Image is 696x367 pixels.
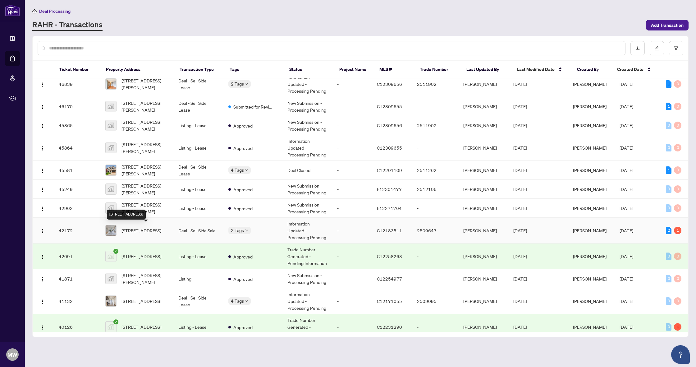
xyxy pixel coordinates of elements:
img: Logo [40,168,45,173]
img: Logo [40,123,45,128]
span: Approved [233,205,253,212]
td: Trade Number Generated - Pending Information [282,314,332,340]
td: - [412,97,459,116]
img: Logo [40,277,45,282]
button: Logo [38,274,48,284]
span: [DATE] [620,253,633,259]
span: [DATE] [620,167,633,173]
span: [STREET_ADDRESS] [121,227,161,234]
span: E12271764 [377,205,402,211]
span: [PERSON_NAME] [573,276,607,281]
th: Created By [572,61,612,78]
td: [PERSON_NAME] [458,218,508,244]
th: Created Date [612,61,659,78]
span: C12231290 [377,324,402,330]
th: Last Updated By [461,61,512,78]
span: 4 Tags [231,297,244,304]
td: - [332,314,372,340]
button: Logo [38,165,48,175]
td: - [412,244,459,269]
img: thumbnail-img [106,184,116,194]
td: [PERSON_NAME] [458,288,508,314]
td: - [412,314,459,340]
td: [PERSON_NAME] [458,314,508,340]
span: C12309655 [377,145,402,151]
th: Tags [225,61,284,78]
span: [PERSON_NAME] [573,145,607,151]
span: [PERSON_NAME] [573,81,607,87]
td: New Submission - Processing Pending [282,180,332,199]
button: filter [669,41,683,55]
span: down [245,300,248,303]
td: 2511902 [412,116,459,135]
span: [DATE] [513,145,527,151]
span: Approved [233,122,253,129]
div: 0 [674,144,681,151]
span: C12258263 [377,253,402,259]
span: MW [7,350,17,359]
div: 0 [674,80,681,88]
span: down [245,169,248,172]
td: [PERSON_NAME] [458,244,508,269]
img: Logo [40,229,45,234]
button: Logo [38,296,48,306]
th: Last Modified Date [512,61,572,78]
img: Logo [40,299,45,304]
td: [PERSON_NAME] [458,269,508,288]
td: - [332,218,372,244]
div: 1 [674,227,681,234]
td: New Submission - Processing Pending [282,97,332,116]
th: Trade Number [415,61,462,78]
span: C12309656 [377,123,402,128]
td: - [332,71,372,97]
td: Listing - Lease [173,199,223,218]
span: [PERSON_NAME] [573,253,607,259]
td: Trade Number Generated - Pending Information [282,244,332,269]
td: New Submission - Processing Pending [282,269,332,288]
span: Submitted for Review [233,103,274,110]
img: thumbnail-img [106,142,116,153]
td: [PERSON_NAME] [458,135,508,161]
th: Ticket Number [54,61,101,78]
span: filter [674,46,678,50]
th: Status [284,61,335,78]
span: [STREET_ADDRESS][PERSON_NAME] [121,201,168,215]
img: Logo [40,325,45,330]
td: Deal - Sell Side Lease [173,71,223,97]
span: [STREET_ADDRESS][PERSON_NAME] [121,141,168,155]
img: thumbnail-img [106,101,116,112]
span: [STREET_ADDRESS] [121,323,161,330]
img: Logo [40,206,45,211]
span: [STREET_ADDRESS][PERSON_NAME] [121,118,168,132]
span: [DATE] [620,104,633,109]
td: 45249 [54,180,100,199]
td: 45581 [54,161,100,180]
div: 2 [666,227,671,234]
span: [PERSON_NAME] [573,123,607,128]
img: thumbnail-img [106,79,116,89]
span: check-circle [113,249,118,254]
span: [PERSON_NAME] [573,167,607,173]
div: 1 [666,166,671,174]
span: [STREET_ADDRESS][PERSON_NAME] [121,100,168,113]
td: Deal - Sell Side Lease [173,161,223,180]
td: Information Updated - Processing Pending [282,288,332,314]
span: [DATE] [620,324,633,330]
td: [PERSON_NAME] [458,180,508,199]
td: Listing - Lease [173,135,223,161]
td: - [332,244,372,269]
span: [STREET_ADDRESS][PERSON_NAME] [121,272,168,286]
td: Deal Closed [282,161,332,180]
th: Property Address [101,61,175,78]
div: 0 [666,204,671,212]
img: thumbnail-img [106,165,116,175]
span: [DATE] [620,276,633,281]
th: Project Name [334,61,374,78]
td: 45865 [54,116,100,135]
td: - [332,180,372,199]
div: [STREET_ADDRESS] [107,210,146,220]
td: 46170 [54,97,100,116]
span: Approved [233,186,253,193]
span: C12183511 [377,228,402,233]
span: [DATE] [513,167,527,173]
